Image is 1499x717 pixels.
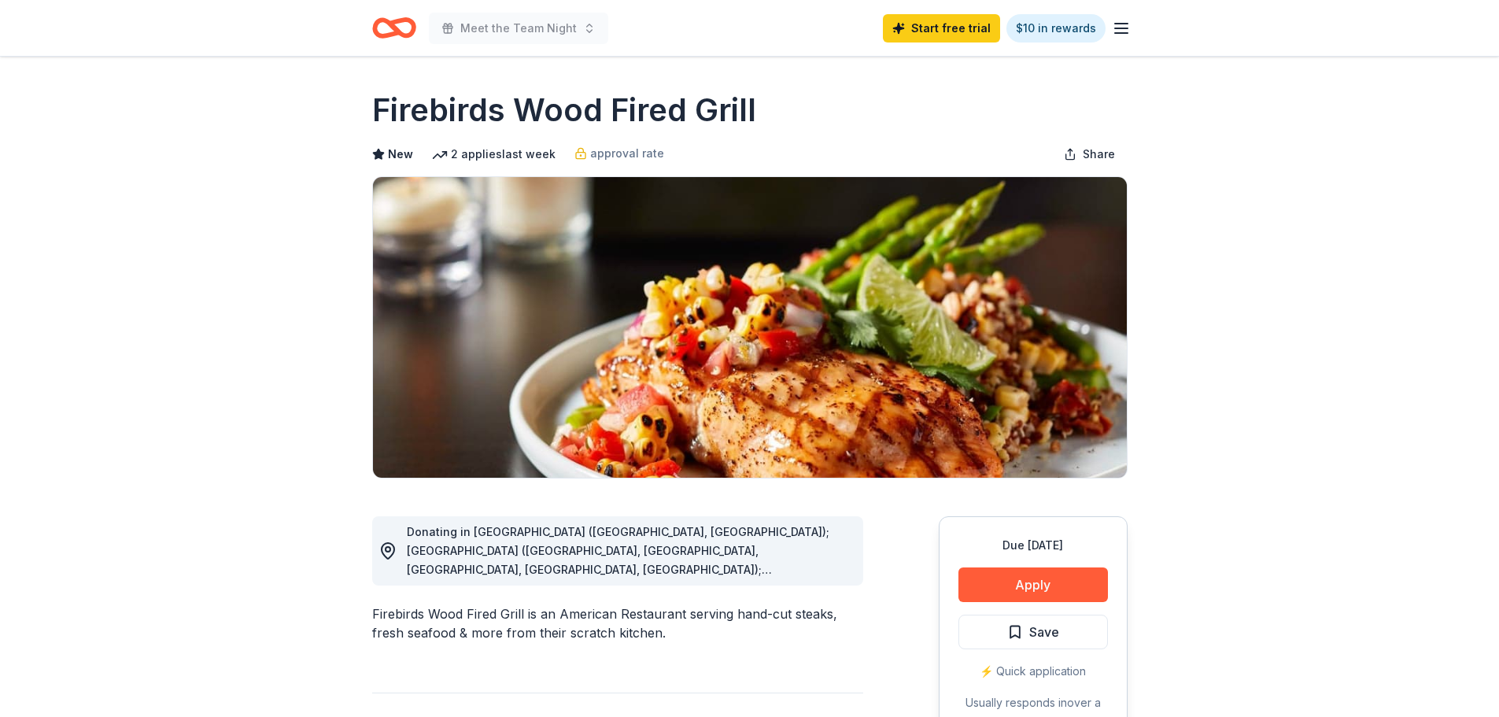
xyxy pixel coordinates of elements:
a: Home [372,9,416,46]
span: Meet the Team Night [460,19,577,38]
span: Save [1029,622,1059,642]
img: Image for Firebirds Wood Fired Grill [373,177,1127,478]
h1: Firebirds Wood Fired Grill [372,88,756,132]
span: New [388,145,413,164]
button: Save [958,615,1108,649]
div: ⚡️ Quick application [958,662,1108,681]
span: Share [1083,145,1115,164]
a: Start free trial [883,14,1000,43]
button: Meet the Team Night [429,13,608,44]
div: 2 applies last week [432,145,556,164]
span: approval rate [590,144,664,163]
button: Apply [958,567,1108,602]
button: Share [1051,139,1128,170]
a: approval rate [574,144,664,163]
div: Due [DATE] [958,536,1108,555]
a: $10 in rewards [1006,14,1106,43]
div: Firebirds Wood Fired Grill is an American Restaurant serving hand-cut steaks, fresh seafood & mor... [372,604,863,642]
